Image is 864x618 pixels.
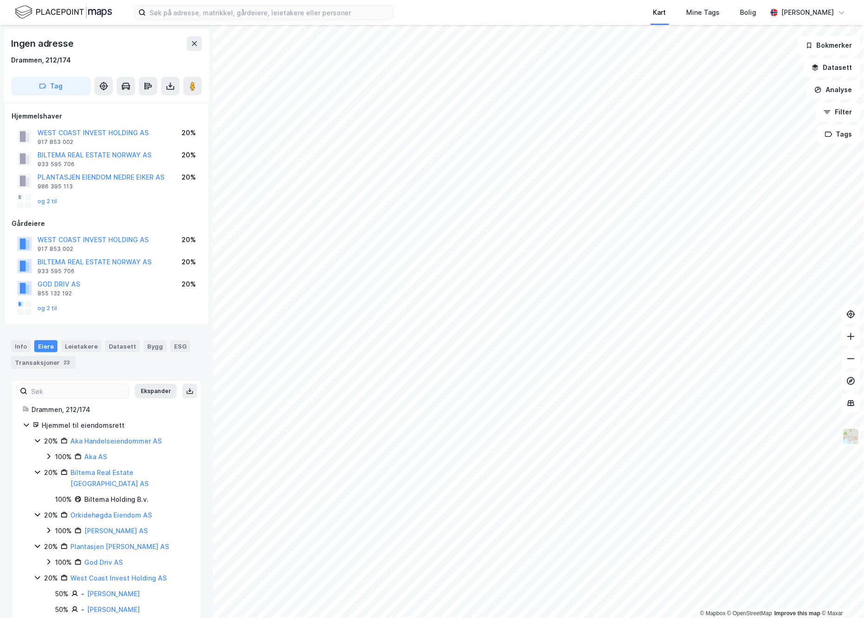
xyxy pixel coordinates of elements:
[55,525,72,537] div: 100%
[55,557,72,568] div: 100%
[84,453,107,461] a: Aka AS
[182,127,196,138] div: 20%
[818,574,864,618] div: Kontrollprogram for chat
[135,384,177,399] button: Ekspander
[12,218,201,229] div: Gårdeiere
[38,268,75,275] div: 933 595 706
[807,81,860,99] button: Analyse
[42,420,190,431] div: Hjemmel til eiendomsrett
[11,356,75,369] div: Transaksjoner
[38,183,73,190] div: 986 395 113
[81,604,84,615] div: -
[70,511,152,519] a: Orkidehøgda Eiendom AS
[84,494,149,505] div: Biltema Holding B.v.
[55,588,69,599] div: 50%
[15,4,112,20] img: logo.f888ab2527a4732fd821a326f86c7f29.svg
[44,541,58,552] div: 20%
[38,245,73,253] div: 917 853 002
[727,610,772,617] a: OpenStreetMap
[782,7,834,18] div: [PERSON_NAME]
[87,606,140,613] a: [PERSON_NAME]
[38,161,75,168] div: 933 595 706
[44,436,58,447] div: 20%
[34,340,57,352] div: Eiere
[84,527,148,535] a: [PERSON_NAME] AS
[70,543,169,550] a: Plantasjen [PERSON_NAME] AS
[55,494,72,505] div: 100%
[798,36,860,55] button: Bokmerker
[700,610,726,617] a: Mapbox
[31,404,190,415] div: Drammen, 212/174
[62,358,72,367] div: 23
[81,588,84,599] div: -
[27,384,129,398] input: Søk
[740,7,757,18] div: Bolig
[170,340,190,352] div: ESG
[818,574,864,618] iframe: Chat Widget
[11,36,75,51] div: Ingen adresse
[38,290,72,297] div: 855 132 192
[182,234,196,245] div: 20%
[70,574,167,582] a: West Coast Invest Holding AS
[38,138,73,146] div: 917 853 002
[842,428,860,445] img: Z
[182,150,196,161] div: 20%
[44,467,58,478] div: 20%
[144,340,167,352] div: Bygg
[804,58,860,77] button: Datasett
[55,604,69,615] div: 50%
[146,6,393,19] input: Søk på adresse, matrikkel, gårdeiere, leietakere eller personer
[44,573,58,584] div: 20%
[11,340,31,352] div: Info
[182,172,196,183] div: 20%
[70,437,162,445] a: Aka Handelseiendommer AS
[70,468,149,487] a: Biltema Real Estate [GEOGRAPHIC_DATA] AS
[816,103,860,121] button: Filter
[182,279,196,290] div: 20%
[87,590,140,598] a: [PERSON_NAME]
[61,340,101,352] div: Leietakere
[55,451,72,462] div: 100%
[11,77,91,95] button: Tag
[11,55,71,66] div: Drammen, 212/174
[817,125,860,144] button: Tags
[687,7,720,18] div: Mine Tags
[84,558,123,566] a: God Driv AS
[105,340,140,352] div: Datasett
[775,610,820,617] a: Improve this map
[182,256,196,268] div: 20%
[653,7,666,18] div: Kart
[12,111,201,122] div: Hjemmelshaver
[44,510,58,521] div: 20%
